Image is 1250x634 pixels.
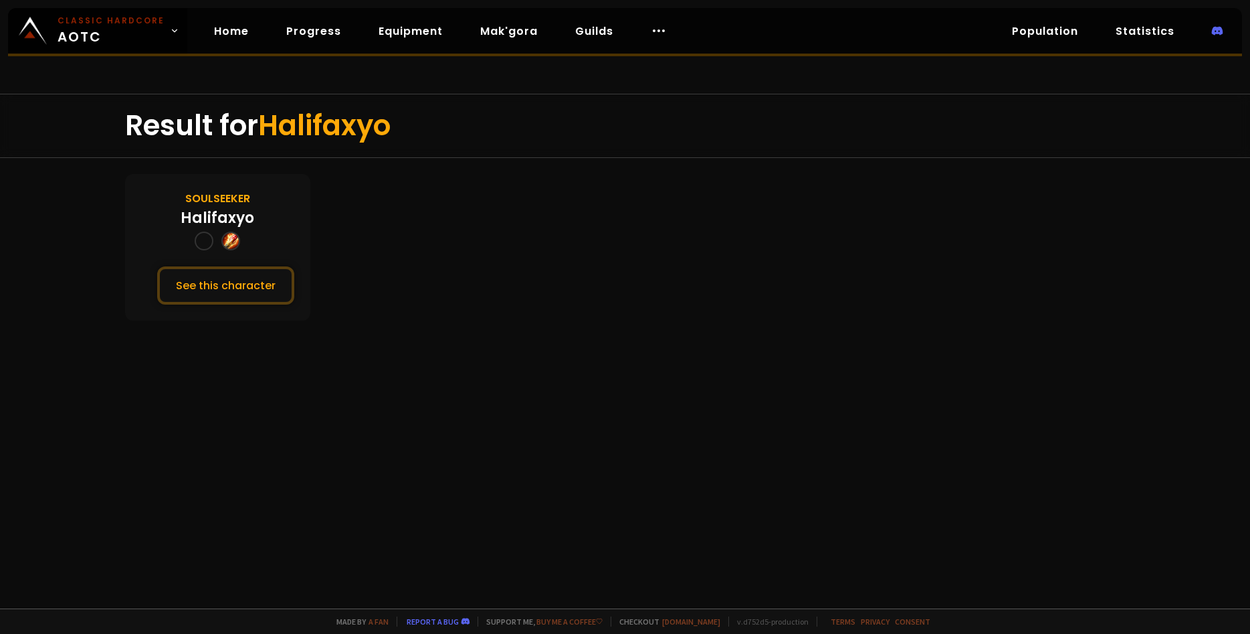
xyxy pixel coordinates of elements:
[203,17,259,45] a: Home
[564,17,624,45] a: Guilds
[8,8,187,54] a: Classic HardcoreAOTC
[536,617,603,627] a: Buy me a coffee
[611,617,720,627] span: Checkout
[407,617,459,627] a: Report a bug
[470,17,548,45] a: Mak'gora
[181,207,254,229] div: Halifaxyo
[895,617,930,627] a: Consent
[728,617,809,627] span: v. d752d5 - production
[157,266,294,305] button: See this character
[58,15,165,47] span: AOTC
[328,617,389,627] span: Made by
[58,15,165,27] small: Classic Hardcore
[861,617,890,627] a: Privacy
[662,617,720,627] a: [DOMAIN_NAME]
[368,17,453,45] a: Equipment
[478,617,603,627] span: Support me,
[125,94,1125,157] div: Result for
[258,106,391,145] span: Halifaxyo
[1105,17,1185,45] a: Statistics
[1001,17,1089,45] a: Population
[369,617,389,627] a: a fan
[831,617,855,627] a: Terms
[276,17,352,45] a: Progress
[185,190,250,207] div: Soulseeker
